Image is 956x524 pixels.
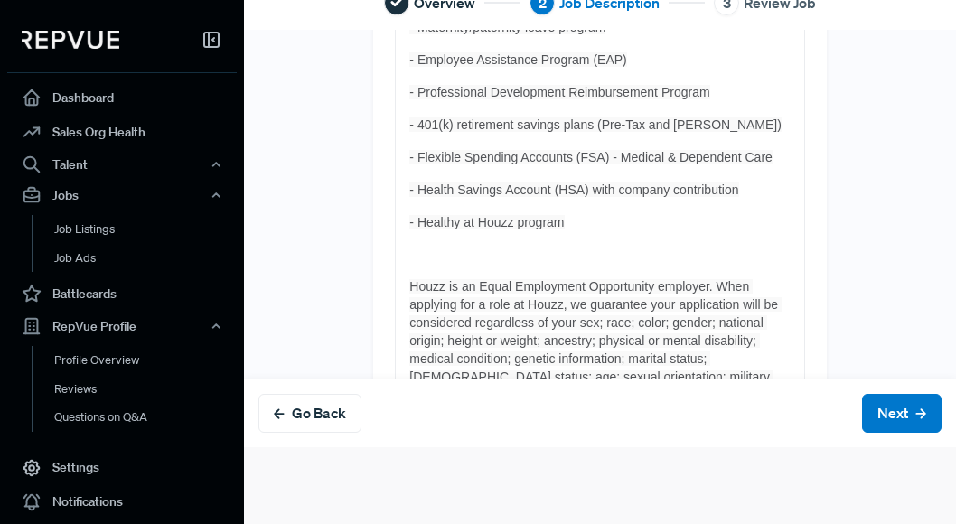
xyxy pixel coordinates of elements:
span: - 401(k) retirement savings plans (Pre-Tax and [PERSON_NAME]) [409,117,782,132]
a: Reviews [32,375,261,404]
span: - Health Savings Account (HSA) with company contribution [409,182,738,197]
a: Job Listings [32,215,261,244]
a: Dashboard [7,80,237,115]
a: Job Ads [32,244,261,273]
a: Notifications [7,485,237,519]
span: Houzz is an Equal Employment Opportunity employer. When applying for a role at Houzz, we guarante... [409,279,789,419]
button: Talent [7,149,237,180]
img: RepVue [22,31,119,49]
a: Questions on Q&A [32,403,261,432]
button: RepVue Profile [7,311,237,342]
a: Profile Overview [32,346,261,375]
a: Settings [7,451,237,485]
span: - Healthy at Houzz program [409,215,564,229]
a: Battlecards [7,276,237,311]
button: Go Back [258,394,361,433]
span: - Flexible Spending Accounts (FSA) - Medical & Dependent Care [409,150,773,164]
span: - Professional Development Reimbursement Program [409,85,709,99]
a: Sales Org Health [7,115,237,149]
button: Next [862,394,942,433]
button: Jobs [7,180,237,211]
span: - Employee Assistance Program (EAP) [409,52,626,67]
